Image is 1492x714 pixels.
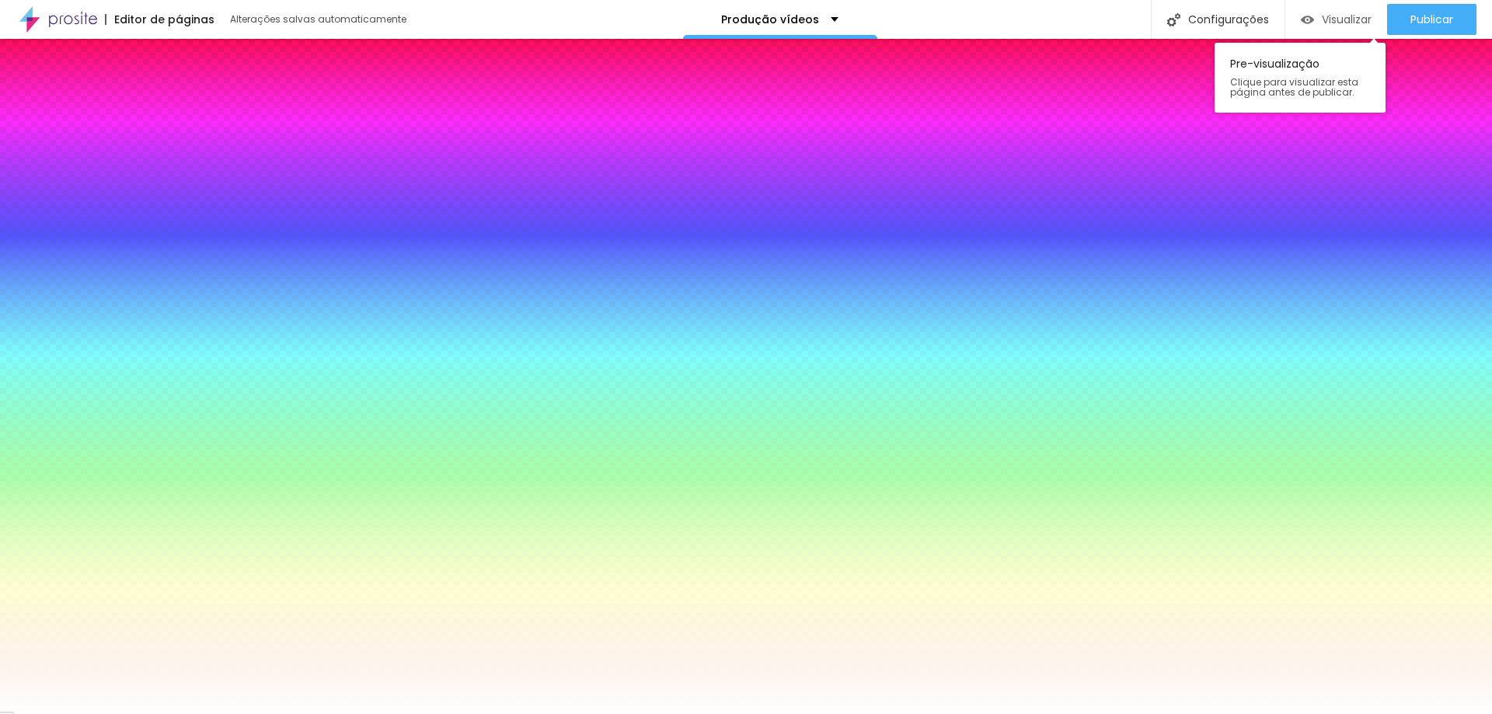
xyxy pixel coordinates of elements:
[1167,13,1180,26] img: Icone
[1301,13,1314,26] img: view-1.svg
[230,15,409,24] div: Alterações salvas automaticamente
[1215,43,1386,113] div: Pre-visualização
[1230,77,1370,97] span: Clique para visualizar esta página antes de publicar.
[1410,13,1453,26] span: Publicar
[105,14,214,25] div: Editor de páginas
[1387,4,1476,35] button: Publicar
[721,14,819,25] p: Produção vídeos
[1285,4,1387,35] button: Visualizar
[1322,13,1372,26] span: Visualizar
